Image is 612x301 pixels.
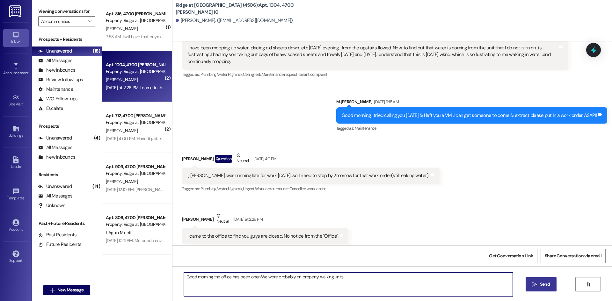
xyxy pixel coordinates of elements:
div: Apt. 909, 4700 [PERSON_NAME] 9 [106,163,165,170]
span: [PERSON_NAME] [106,77,138,82]
span: Tenant complaint [298,72,327,77]
div: [DATE] 9:18 AM [372,98,399,105]
div: [PERSON_NAME] [182,152,440,168]
div: Tagged as: [182,70,568,79]
a: Site Visit • [3,92,29,109]
div: I, [PERSON_NAME], was running late for work [DATE]...so I need to stop by 2morrow for that work o... [187,172,429,179]
input: All communities [41,16,85,26]
span: High risk , [228,72,243,77]
div: Question [215,155,232,163]
div: Property: Ridge at [GEOGRAPHIC_DATA] (4506) [106,17,165,24]
span: New Message [57,287,84,293]
div: Apt. 806, 4700 [PERSON_NAME] 8 [106,214,165,221]
div: [DATE] 4:11 PM [252,155,277,162]
div: WO Follow-ups [38,96,77,102]
i:  [532,282,537,287]
i:  [586,282,591,287]
button: New Message [43,285,91,295]
span: Maintenance [355,125,376,131]
div: Past + Future Residents [32,220,102,227]
span: Maintenance request , [262,72,298,77]
div: Apt. 1004, 4700 [PERSON_NAME] 10 [106,61,165,68]
div: Property: Ridge at [GEOGRAPHIC_DATA] (4506) [106,119,165,126]
div: Property: Ridge at [GEOGRAPHIC_DATA] (4506) [106,68,165,75]
div: All Messages [38,193,72,199]
div: (14) [91,182,102,191]
div: Residents [32,171,102,178]
div: [DATE] 12:10 PM: [PERSON_NAME] this is [PERSON_NAME] at the ridge in unit #909 is it to late to r... [106,187,346,192]
span: [PERSON_NAME] [106,26,138,32]
div: [DATE] 10:11 AM: Me pueda enviar la aplicación desbloqueada para realizar el pago por favor [106,238,274,243]
span: Cancelled work order [289,186,326,191]
span: Plumbing/water , [200,186,228,191]
i:  [50,288,55,293]
img: ResiDesk Logo [9,5,22,17]
span: • [23,101,24,105]
a: Support [3,248,29,266]
div: New Inbounds [38,154,75,161]
div: All Messages [38,144,72,151]
button: Get Conversation Link [485,249,537,263]
div: Prospects [32,123,102,130]
label: Viewing conversations for [38,6,95,16]
div: Future Residents [38,241,81,248]
div: (4) [92,133,102,143]
textarea: Good morning the office has been open.We were probably on property walking units. [184,272,513,296]
span: Urgent , [243,186,255,191]
div: Review follow-ups [38,76,83,83]
div: Past Residents [38,232,77,238]
span: Send [540,281,550,288]
div: Good morning,I tried calling you [DATE] & I left you a VM ,I can get someone to come & extract pl... [342,112,597,119]
a: Leads [3,154,29,172]
div: Property: Ridge at [GEOGRAPHIC_DATA] (4506) [106,221,165,228]
div: Tagged as: [182,184,440,193]
div: Unanswered [38,183,72,190]
div: Tagged as: [182,244,349,254]
div: Apt. 816, 4700 [PERSON_NAME] 8 [106,11,165,17]
div: Maintenance [38,86,73,93]
div: Apt. 712, 4700 [PERSON_NAME] 7 [106,112,165,119]
span: [PERSON_NAME] [106,128,138,133]
div: Escalate [38,105,63,112]
div: Unknown [38,202,65,209]
div: I came to the office to find you guys are closed. No notice from the "Office". [187,233,339,240]
span: Get Conversation Link [489,253,533,259]
button: Send [526,277,557,291]
div: [PERSON_NAME] [182,212,349,228]
a: Account [3,217,29,234]
span: High risk , [228,186,243,191]
div: I have been mopping up water...placing old sheets down...etc.[DATE] evening....from the upstairs ... [187,45,558,65]
span: Ceiling leak , [243,72,262,77]
div: Neutral [215,212,230,226]
span: [PERSON_NAME] [106,179,138,184]
div: [DATE] at 2:26 PM [232,216,263,223]
div: New Inbounds [38,67,75,74]
span: Work order request , [255,186,289,191]
span: Share Conversation via email [545,253,601,259]
div: 7:53 AM: I will have that payment [DATE] [106,34,179,39]
div: All Messages [38,57,72,64]
div: (18) [91,46,102,56]
div: [DATE] at 2:26 PM: I came to the office to find you guys are closed. No notice from the "Office". [106,85,278,90]
div: M.[PERSON_NAME] [336,98,607,107]
span: I. Aguin Micett [106,230,132,235]
button: Share Conversation via email [541,249,606,263]
div: Unanswered [38,135,72,141]
span: Plumbing/water , [200,72,228,77]
a: Buildings [3,123,29,140]
div: Property: Ridge at [GEOGRAPHIC_DATA] (4506) [106,170,165,177]
div: [PERSON_NAME]. ([EMAIL_ADDRESS][DOMAIN_NAME]) [176,17,293,24]
div: [DATE] 4:00 PM: Haven't gotten my worker comp check so im waiting like you're waiting. [106,136,266,141]
div: Tagged as: [336,124,607,133]
div: Neutral [235,152,250,165]
a: Inbox [3,29,29,47]
a: Templates • [3,186,29,203]
div: Prospects + Residents [32,36,102,43]
i:  [88,19,92,24]
span: • [28,70,29,74]
div: Unanswered [38,48,72,54]
b: Ridge at [GEOGRAPHIC_DATA] (4506): Apt. 1004, 4700 [PERSON_NAME] 10 [176,2,303,16]
span: • [25,195,25,199]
